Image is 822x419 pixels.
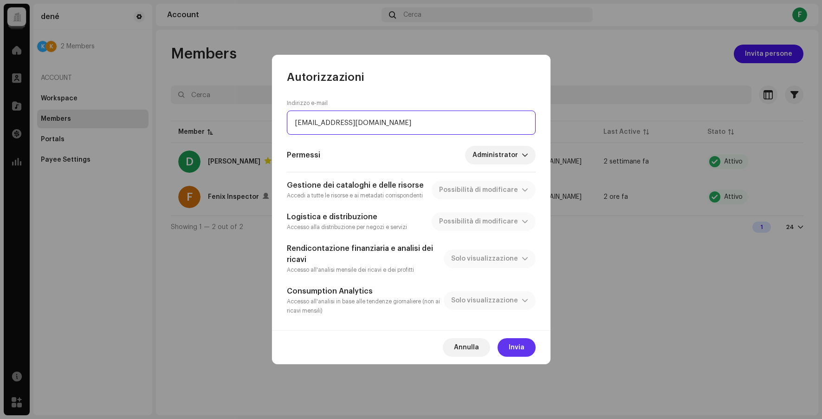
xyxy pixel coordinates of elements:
small: Accesso alla distribuzione per negozi e servizi [287,224,407,230]
small: Accesso all'analisi in base alle tendenze giornaliere (non ai ricavi mensili) [287,299,440,314]
div: dropdown trigger [522,146,528,164]
h5: Permessi [287,150,320,161]
h5: Rendicontazione finanziaria e analisi dei ricavi [287,243,444,265]
small: Accesso all'analisi mensile dei ricavi e dei profitti [287,267,414,273]
span: Invia [509,338,524,357]
button: Annulla [443,338,490,357]
h5: Consumption Analytics [287,286,444,297]
small: Accedi a tutte le risorse e ai metadati corrispondenti [287,193,423,198]
input: Digita e-mail [287,111,536,135]
label: Indirizzo e-mail [287,99,328,107]
div: Autorizzazioni [287,70,536,85]
h5: Logistica e distribuzione [287,211,407,223]
span: Annulla [454,338,479,357]
button: Invia [498,338,536,357]
span: Administrator [472,146,522,164]
h5: Gestione dei cataloghi e delle risorse [287,180,424,191]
